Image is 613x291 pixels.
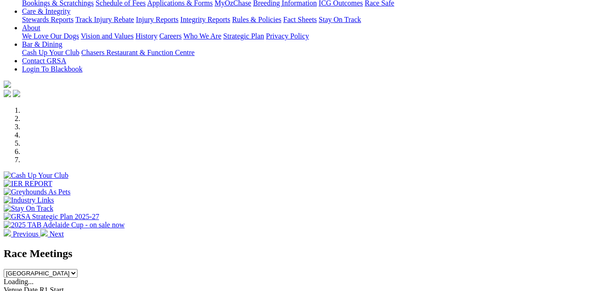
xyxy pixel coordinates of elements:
a: We Love Our Dogs [22,32,79,40]
a: History [135,32,157,40]
a: Vision and Values [81,32,133,40]
img: logo-grsa-white.png [4,81,11,88]
a: Injury Reports [136,16,178,23]
a: Previous [4,230,40,238]
a: Track Injury Rebate [75,16,134,23]
span: Next [50,230,64,238]
a: Cash Up Your Club [22,49,79,56]
a: Who We Are [183,32,221,40]
img: chevron-left-pager-white.svg [4,229,11,236]
img: facebook.svg [4,90,11,97]
img: twitter.svg [13,90,20,97]
img: chevron-right-pager-white.svg [40,229,48,236]
a: About [22,24,40,32]
span: Loading... [4,278,33,286]
a: Rules & Policies [232,16,282,23]
div: About [22,32,609,40]
a: Privacy Policy [266,32,309,40]
a: Bar & Dining [22,40,62,48]
a: Integrity Reports [180,16,230,23]
a: Chasers Restaurant & Function Centre [81,49,194,56]
img: GRSA Strategic Plan 2025-27 [4,213,99,221]
a: Careers [159,32,182,40]
div: Care & Integrity [22,16,609,24]
a: Stay On Track [319,16,361,23]
a: Care & Integrity [22,7,71,15]
a: Contact GRSA [22,57,66,65]
a: Login To Blackbook [22,65,83,73]
a: Fact Sheets [283,16,317,23]
img: Stay On Track [4,204,53,213]
h2: Race Meetings [4,247,609,260]
div: Bar & Dining [22,49,609,57]
img: Industry Links [4,196,54,204]
img: IER REPORT [4,180,52,188]
a: Stewards Reports [22,16,73,23]
a: Next [40,230,64,238]
img: Cash Up Your Club [4,171,68,180]
img: Greyhounds As Pets [4,188,71,196]
img: 2025 TAB Adelaide Cup - on sale now [4,221,125,229]
a: Strategic Plan [223,32,264,40]
span: Previous [13,230,39,238]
